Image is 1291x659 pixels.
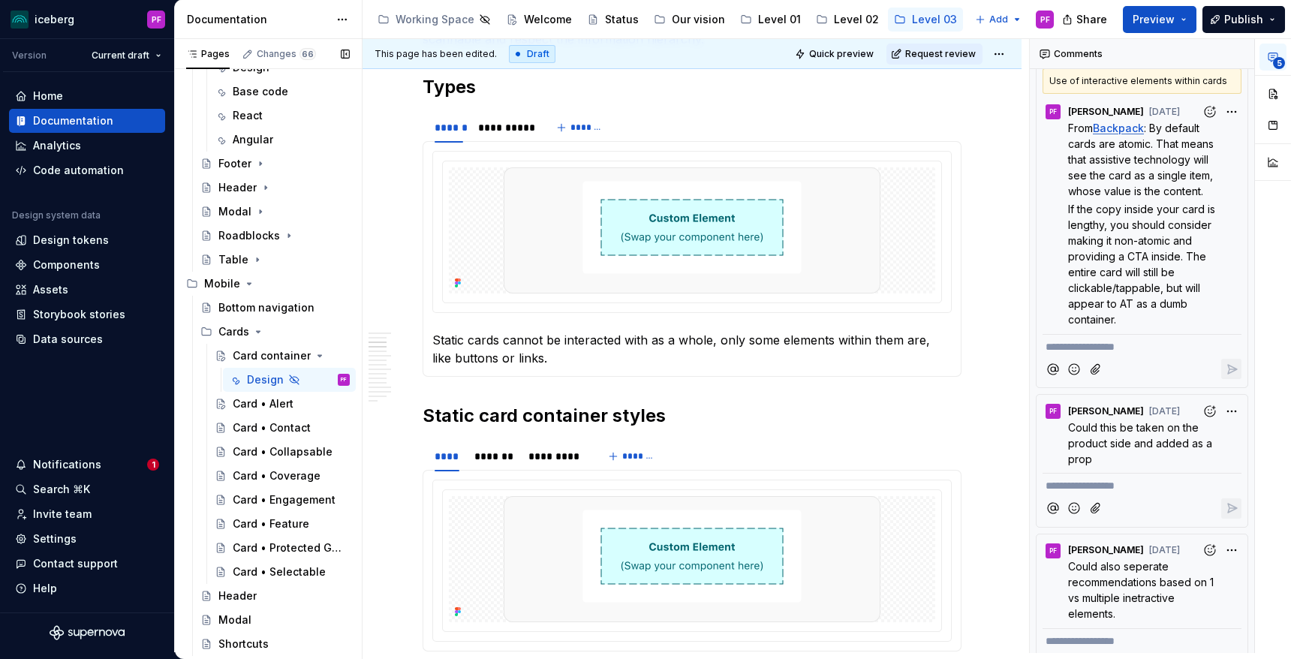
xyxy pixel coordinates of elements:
div: Header [218,588,257,603]
a: Header [194,584,356,608]
div: Design system data [12,209,101,221]
button: Current draft [85,45,168,66]
a: DesignPF [223,368,356,392]
div: Changes [257,48,316,60]
span: Share [1076,12,1107,27]
div: Contact support [33,556,118,571]
div: Level 02 [834,12,879,27]
div: Modal [218,612,251,627]
div: Card • Engagement [233,492,336,507]
a: Code automation [9,158,165,182]
div: Storybook stories [33,307,125,322]
button: Mention someone [1043,498,1063,519]
div: Working Space [396,12,474,27]
div: PF [1040,14,1050,26]
div: Card • Contact [233,420,311,435]
div: Settings [33,531,77,546]
div: Draft [509,45,555,63]
a: Level 03 [888,8,963,32]
div: Documentation [187,12,329,27]
button: Quick preview [790,44,880,65]
a: Level 02 [810,8,885,32]
a: Working Space [372,8,497,32]
a: Card • Alert [209,392,356,416]
div: Footer [218,156,251,171]
div: Notifications [33,457,101,472]
span: Quick preview [809,48,874,60]
a: React [209,104,356,128]
span: Publish [1224,12,1263,27]
svg: Supernova Logo [50,625,125,640]
div: PF [341,372,347,387]
span: From [1068,122,1093,134]
div: Invite team [33,507,92,522]
div: Card • Coverage [233,468,320,483]
span: [PERSON_NAME] [1068,106,1144,118]
div: Composer editor [1043,334,1241,355]
div: Roadblocks [218,228,280,243]
h2: Types [423,75,961,99]
button: Share [1055,6,1117,33]
button: Request review [886,44,983,65]
button: Contact support [9,552,165,576]
div: Data sources [33,332,103,347]
p: Static cards cannot be interacted with as a whole, only some elements within them are, like butto... [432,331,952,367]
div: Table [218,252,248,267]
div: Help [33,581,57,596]
button: Reply [1221,498,1241,519]
div: iceberg [35,12,74,27]
a: Design tokens [9,228,165,252]
a: Bottom navigation [194,296,356,320]
div: Version [12,50,47,62]
span: [PERSON_NAME] [1068,405,1144,417]
a: Storybook stories [9,302,165,326]
span: 5 [1273,57,1285,69]
a: Documentation [9,109,165,133]
a: Base code [209,80,356,104]
div: Modal [218,204,251,219]
div: Home [33,89,63,104]
div: Mobile [204,276,240,291]
button: Add reaction [1199,401,1220,421]
a: Welcome [500,8,578,32]
div: Mobile [180,272,356,296]
span: 66 [299,48,316,60]
a: Card • Coverage [209,464,356,488]
button: Reply [1221,359,1241,379]
a: Card • Contact [209,416,356,440]
div: Base code [233,84,288,99]
a: Card • Protected Good [209,536,356,560]
a: Roadblocks [194,224,356,248]
div: Level 03 [912,12,957,27]
button: Attach files [1086,498,1106,519]
div: Card container [233,348,311,363]
div: Components [33,257,100,272]
div: React [233,108,263,123]
button: Notifications1 [9,453,165,477]
a: Status [581,8,645,32]
span: Preview [1133,12,1175,27]
a: Shortcuts [194,632,356,656]
a: Card container [209,344,356,368]
a: Invite team [9,502,165,526]
button: icebergPF [3,3,171,35]
span: [PERSON_NAME] [1068,544,1144,556]
div: Status [605,12,639,27]
a: Card • Selectable [209,560,356,584]
a: Home [9,84,165,108]
div: Card • Protected Good [233,540,347,555]
div: PF [1049,106,1057,118]
div: Card • Feature [233,516,309,531]
a: Components [9,253,165,277]
a: Footer [194,152,356,176]
section-item: Static [432,151,952,367]
div: Cards [218,324,249,339]
div: Cards [194,320,356,344]
div: Card • Collapsable [233,444,333,459]
div: Design tokens [33,233,109,248]
section-item: Base [432,480,952,642]
a: UX patterns [966,8,1058,32]
span: Could also seperate recommendations based on 1 vs multiple inetractive elements. [1068,560,1217,620]
div: Comments [1030,39,1254,69]
a: Modal [194,608,356,632]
